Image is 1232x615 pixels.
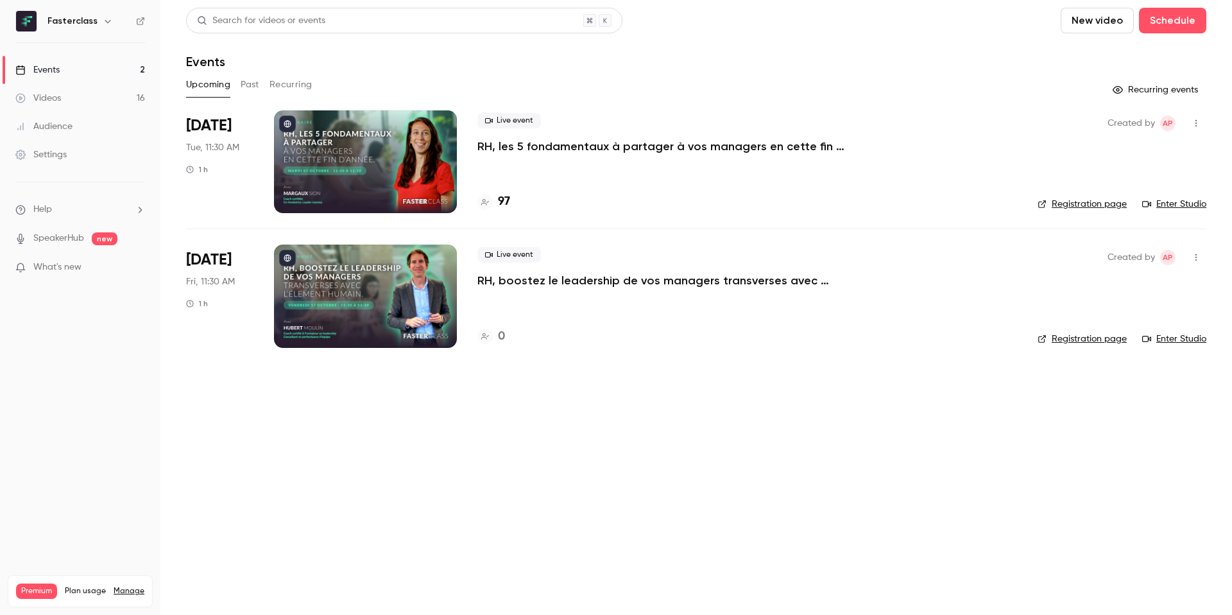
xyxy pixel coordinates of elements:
[15,203,145,216] li: help-dropdown-opener
[477,328,505,345] a: 0
[33,232,84,245] a: SpeakerHub
[114,586,144,596] a: Manage
[1139,8,1206,33] button: Schedule
[1160,116,1176,131] span: Amory Panné
[186,74,230,95] button: Upcoming
[186,164,208,175] div: 1 h
[186,250,232,270] span: [DATE]
[241,74,259,95] button: Past
[1108,250,1155,265] span: Created by
[1038,198,1127,211] a: Registration page
[186,141,239,154] span: Tue, 11:30 AM
[1163,116,1173,131] span: AP
[1107,80,1206,100] button: Recurring events
[186,299,208,309] div: 1 h
[47,15,98,28] h6: Fasterclass
[269,74,312,95] button: Recurring
[33,203,52,216] span: Help
[186,110,253,213] div: Oct 7 Tue, 11:30 AM (Europe/Paris)
[15,120,73,133] div: Audience
[65,586,106,596] span: Plan usage
[1160,250,1176,265] span: Amory Panné
[477,247,541,263] span: Live event
[1142,333,1206,345] a: Enter Studio
[186,54,225,69] h1: Events
[1142,198,1206,211] a: Enter Studio
[197,14,325,28] div: Search for videos or events
[16,11,37,31] img: Fasterclass
[15,64,60,76] div: Events
[477,113,541,128] span: Live event
[1038,333,1127,345] a: Registration page
[1108,116,1155,131] span: Created by
[498,193,510,211] h4: 97
[15,92,61,105] div: Videos
[477,139,862,154] a: RH, les 5 fondamentaux à partager à vos managers en cette fin d’année.
[186,275,235,288] span: Fri, 11:30 AM
[92,232,117,245] span: new
[33,261,81,274] span: What's new
[186,245,253,347] div: Oct 17 Fri, 11:30 AM (Europe/Paris)
[16,584,57,599] span: Premium
[477,273,862,288] a: RH, boostez le leadership de vos managers transverses avec l’Élement Humain.
[186,116,232,136] span: [DATE]
[1163,250,1173,265] span: AP
[15,148,67,161] div: Settings
[1061,8,1134,33] button: New video
[498,328,505,345] h4: 0
[130,262,145,273] iframe: Noticeable Trigger
[477,193,510,211] a: 97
